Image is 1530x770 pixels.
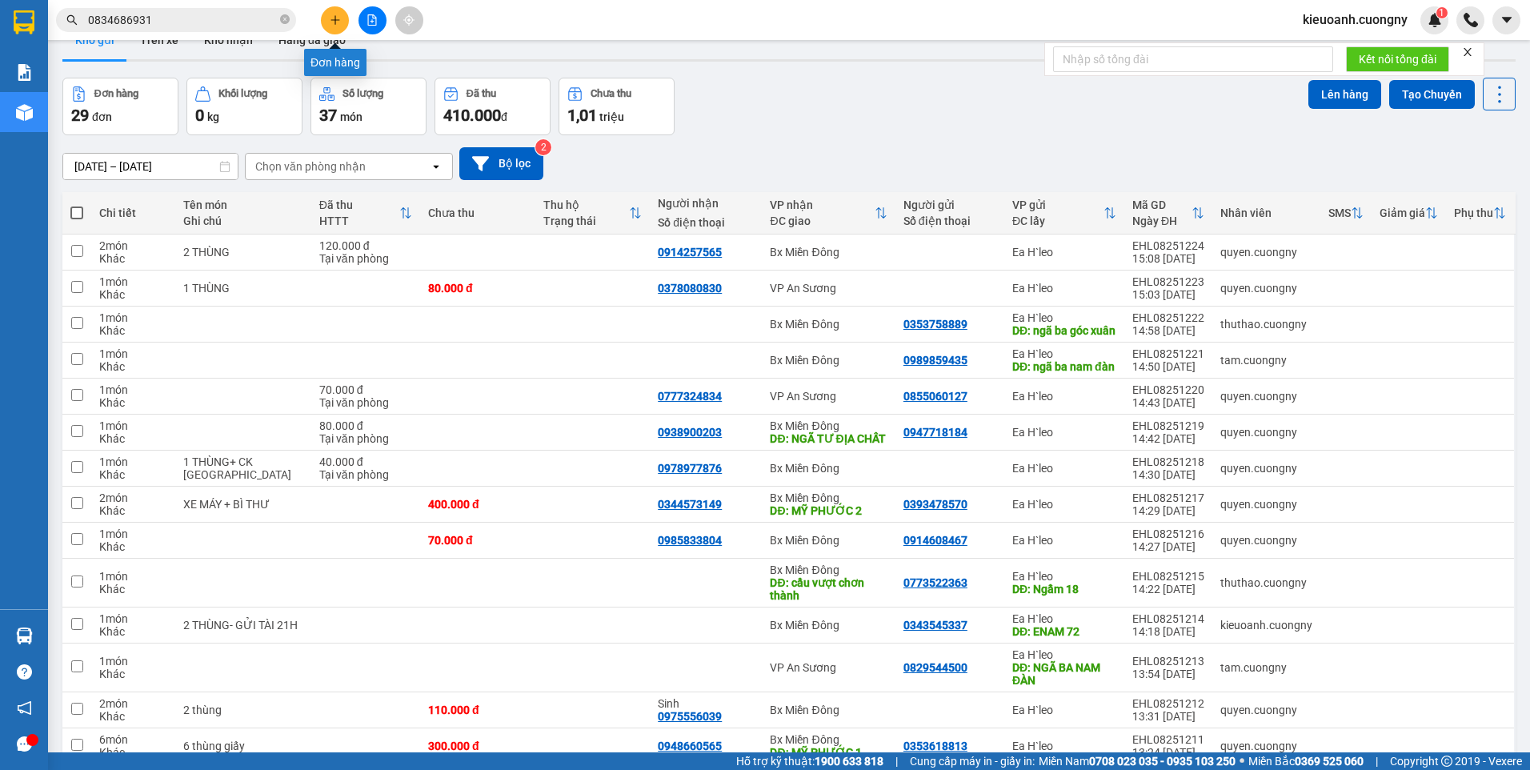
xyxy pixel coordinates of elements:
div: Khác [99,746,167,759]
button: Số lượng37món [310,78,427,135]
div: EHL08251218 [1132,455,1204,468]
div: Bx Miền Đông [770,462,887,475]
span: 1,01 [567,106,597,125]
div: 1 món [99,383,167,396]
div: Khác [99,288,167,301]
button: Kết nối tổng đài [1346,46,1449,72]
div: Khác [99,252,167,265]
div: 1 món [99,612,167,625]
div: 0975556039 [658,710,722,723]
div: 2 thùng [183,704,303,716]
div: Ea H`leo [1012,462,1116,475]
div: 14:58 [DATE] [1132,324,1204,337]
div: 0989859435 [903,354,967,367]
div: quyen.cuongny [1220,740,1312,752]
div: 0938900203 [658,426,722,439]
div: Ea H`leo [1012,246,1116,259]
div: ĐC lấy [1012,215,1103,227]
button: aim [395,6,423,34]
div: 0353618813 [903,740,967,752]
div: 0914608467 [903,534,967,547]
div: 0393478570 [903,498,967,511]
span: Miền Nam [1039,752,1236,770]
span: message [17,736,32,752]
div: DĐ: ngã ba góc xuân [1012,324,1116,337]
button: Đơn hàng29đơn [62,78,178,135]
span: file-add [366,14,378,26]
div: VP nhận [770,199,874,211]
div: VP An Sương [770,661,887,674]
span: 1 [1439,7,1444,18]
div: Chưa thu [591,88,631,99]
div: Bx Miền Đông [770,318,887,331]
div: 14:27 [DATE] [1132,540,1204,553]
div: 14:18 [DATE] [1132,625,1204,638]
div: 1 THÙNG [183,282,303,295]
div: EHL08251217 [1132,491,1204,504]
div: 120.000 đ [319,239,412,252]
div: 0985833804 [658,534,722,547]
div: tam.cuongny [1220,661,1312,674]
div: VP An Sương [770,282,887,295]
div: 14:43 [DATE] [1132,396,1204,409]
span: close-circle [280,14,290,24]
input: Tìm tên, số ĐT hoặc mã đơn [88,11,277,29]
th: Toggle SortBy [535,192,651,235]
img: logo-vxr [14,10,34,34]
span: | [895,752,898,770]
div: Đơn hàng [94,88,138,99]
div: Bx Miền Đông [770,354,887,367]
div: quyen.cuongny [1220,534,1312,547]
div: Ea H`leo [1012,347,1116,360]
div: Chi tiết [99,207,167,219]
strong: 0369 525 060 [1295,755,1364,768]
div: 14:30 [DATE] [1132,468,1204,481]
img: solution-icon [16,64,33,81]
div: EHL08251212 [1132,697,1204,710]
div: Tại văn phòng [319,432,412,445]
div: DĐ: ENAM 72 [1012,625,1116,638]
span: Kết nối tổng đài [1359,50,1436,68]
div: 1 món [99,655,167,668]
span: món [340,110,362,123]
div: thuthao.cuongny [1220,576,1312,589]
span: | [1376,752,1378,770]
div: 300.000 đ [428,740,527,752]
div: Bx Miền Đông [770,563,887,576]
div: EHL08251214 [1132,612,1204,625]
div: quyen.cuongny [1220,390,1312,403]
div: DĐ: MỸ PHƯỚC 2 [770,504,887,517]
div: Khác [99,625,167,638]
div: Số lượng [342,88,383,99]
div: Ea H`leo [1012,648,1116,661]
div: Nhân viên [1220,207,1312,219]
div: Người gửi [903,199,996,211]
span: Miền Bắc [1248,752,1364,770]
div: 0378080830 [658,282,722,295]
th: Toggle SortBy [762,192,895,235]
div: EHL08251223 [1132,275,1204,288]
div: Bx Miền Đông [770,246,887,259]
div: quyen.cuongny [1220,498,1312,511]
div: 1 món [99,570,167,583]
div: 70.000 đ [319,383,412,396]
div: 14:50 [DATE] [1132,360,1204,373]
button: Hàng đã giao [266,21,358,59]
div: HTTT [319,215,399,227]
sup: 2 [535,139,551,155]
div: DĐ: MỸ PHƯỚC 1 [770,746,887,759]
div: 2 món [99,239,167,252]
div: Khác [99,504,167,517]
div: 6 thùng giấy [183,740,303,752]
div: Số điện thoại [658,216,754,229]
span: ⚪️ [1240,758,1244,764]
div: Khác [99,324,167,337]
div: Bx Miền Đông [770,534,887,547]
img: warehouse-icon [16,104,33,121]
div: Tại văn phòng [319,396,412,409]
div: Phụ thu [1454,207,1493,219]
div: Ea H`leo [1012,311,1116,324]
div: 1 món [99,527,167,540]
div: EHL08251216 [1132,527,1204,540]
sup: 1 [1436,7,1448,18]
